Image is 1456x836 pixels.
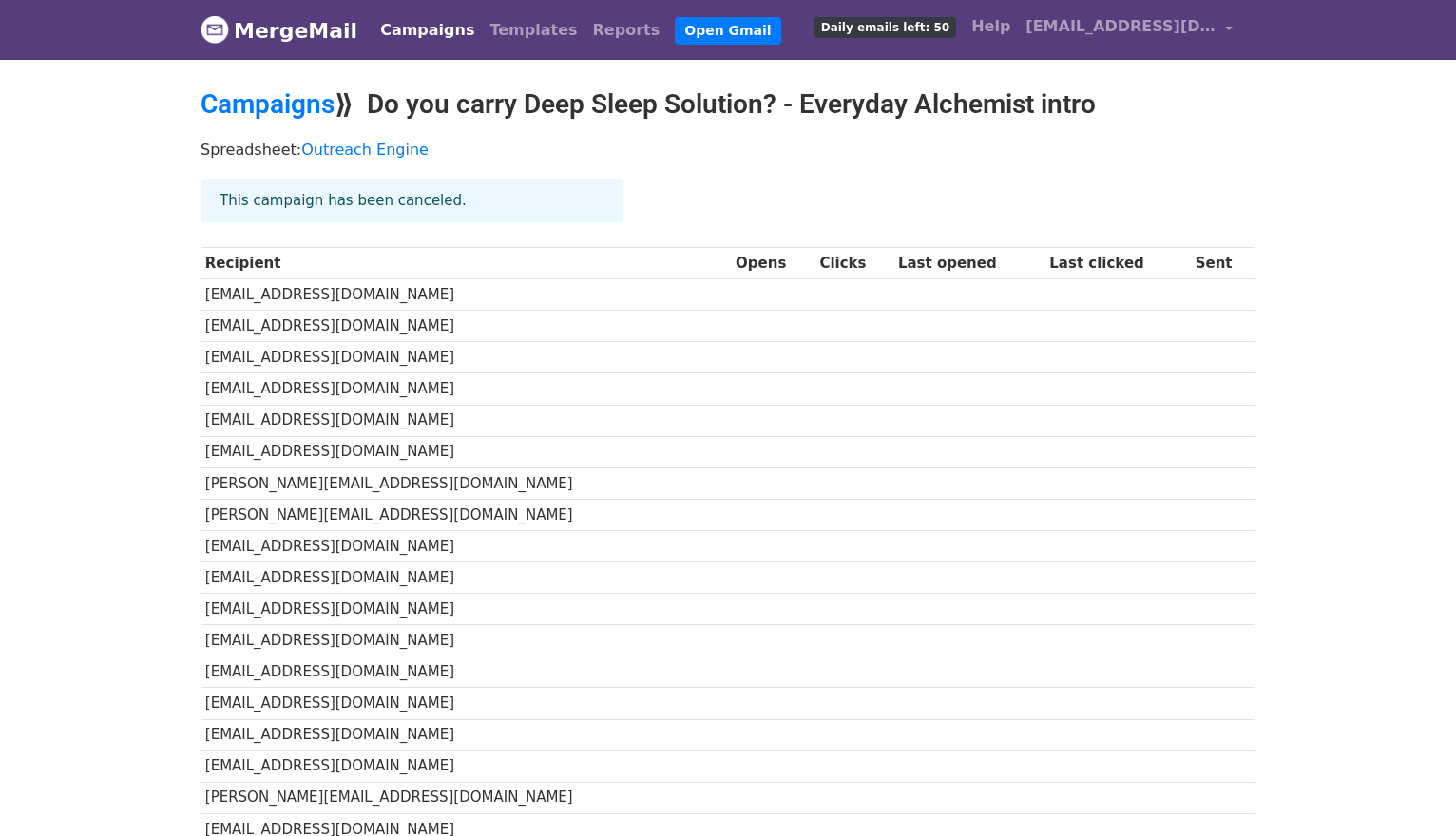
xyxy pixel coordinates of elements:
[731,248,814,279] th: Opens
[201,467,731,499] td: [PERSON_NAME][EMAIL_ADDRESS][DOMAIN_NAME]
[301,141,429,159] a: Outreach Engine
[201,688,731,719] td: [EMAIL_ADDRESS][DOMAIN_NAME]
[814,17,956,38] span: Daily emails left: 50
[201,179,623,223] div: This campaign has been canceled.
[201,373,731,405] td: [EMAIL_ADDRESS][DOMAIN_NAME]
[1018,8,1240,52] a: [EMAIL_ADDRESS][DOMAIN_NAME]
[1025,15,1216,38] span: [EMAIL_ADDRESS][DOMAIN_NAME]
[201,656,731,688] td: [EMAIL_ADDRESS][DOMAIN_NAME]
[201,140,1255,160] p: Spreadsheet:
[201,88,1255,121] h2: ⟫ Do you carry Deep Sleep Solution? - Everyday Alchemist intro
[201,10,357,50] a: MergeMail
[1191,248,1255,279] th: Sent
[201,342,731,373] td: [EMAIL_ADDRESS][DOMAIN_NAME]
[201,719,731,750] td: [EMAIL_ADDRESS][DOMAIN_NAME]
[201,15,229,44] img: MergeMail logo
[201,311,731,342] td: [EMAIL_ADDRESS][DOMAIN_NAME]
[201,499,731,530] td: [PERSON_NAME][EMAIL_ADDRESS][DOMAIN_NAME]
[201,88,335,120] a: Campaigns
[201,279,731,311] td: [EMAIL_ADDRESS][DOMAIN_NAME]
[482,11,584,49] a: Templates
[807,8,964,46] a: Daily emails left: 50
[201,782,731,813] td: [PERSON_NAME][EMAIL_ADDRESS][DOMAIN_NAME]
[201,405,731,436] td: [EMAIL_ADDRESS][DOMAIN_NAME]
[815,248,893,279] th: Clicks
[201,594,731,625] td: [EMAIL_ADDRESS][DOMAIN_NAME]
[373,11,482,49] a: Campaigns
[893,248,1044,279] th: Last opened
[201,248,731,279] th: Recipient
[201,436,731,467] td: [EMAIL_ADDRESS][DOMAIN_NAME]
[1044,248,1190,279] th: Last clicked
[585,11,668,49] a: Reports
[201,625,731,656] td: [EMAIL_ADDRESS][DOMAIN_NAME]
[201,750,731,782] td: [EMAIL_ADDRESS][DOMAIN_NAME]
[201,530,731,561] td: [EMAIL_ADDRESS][DOMAIN_NAME]
[675,17,780,45] a: Open Gmail
[964,8,1018,46] a: Help
[201,562,731,594] td: [EMAIL_ADDRESS][DOMAIN_NAME]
